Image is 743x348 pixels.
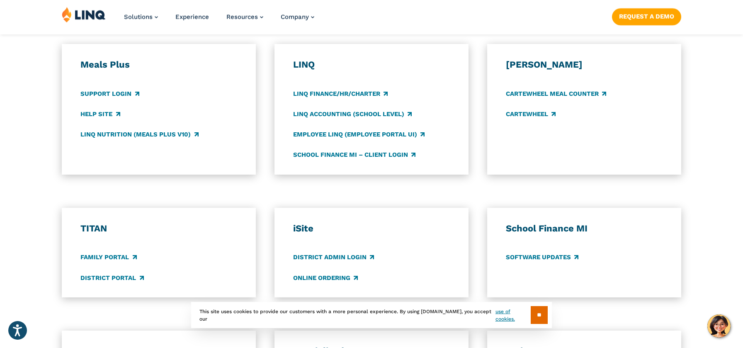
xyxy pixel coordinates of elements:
h3: School Finance MI [506,223,663,234]
a: Employee LINQ (Employee Portal UI) [293,130,425,139]
a: LINQ Finance/HR/Charter [293,89,388,98]
a: Company [281,13,314,21]
a: Software Updates [506,253,578,262]
a: Family Portal [80,253,136,262]
a: Solutions [124,13,158,21]
a: use of cookies. [495,308,531,323]
a: Request a Demo [612,8,681,25]
a: Online Ordering [293,273,358,282]
a: LINQ Nutrition (Meals Plus v10) [80,130,198,139]
a: CARTEWHEEL [506,110,556,119]
a: School Finance MI – Client Login [293,150,415,159]
img: LINQ | K‑12 Software [62,7,106,22]
a: District Admin Login [293,253,374,262]
h3: LINQ [293,59,450,71]
span: Solutions [124,13,153,21]
div: This site uses cookies to provide our customers with a more personal experience. By using [DOMAIN... [191,302,552,328]
span: Resources [226,13,258,21]
a: Resources [226,13,263,21]
h3: [PERSON_NAME] [506,59,663,71]
h3: TITAN [80,223,237,234]
nav: Primary Navigation [124,7,314,34]
a: CARTEWHEEL Meal Counter [506,89,606,98]
a: District Portal [80,273,143,282]
button: Hello, have a question? Let’s chat. [707,314,731,338]
a: Experience [175,13,209,21]
a: Help Site [80,110,120,119]
nav: Button Navigation [612,7,681,25]
h3: iSite [293,223,450,234]
a: LINQ Accounting (school level) [293,110,412,119]
a: Support Login [80,89,139,98]
span: Company [281,13,309,21]
h3: Meals Plus [80,59,237,71]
